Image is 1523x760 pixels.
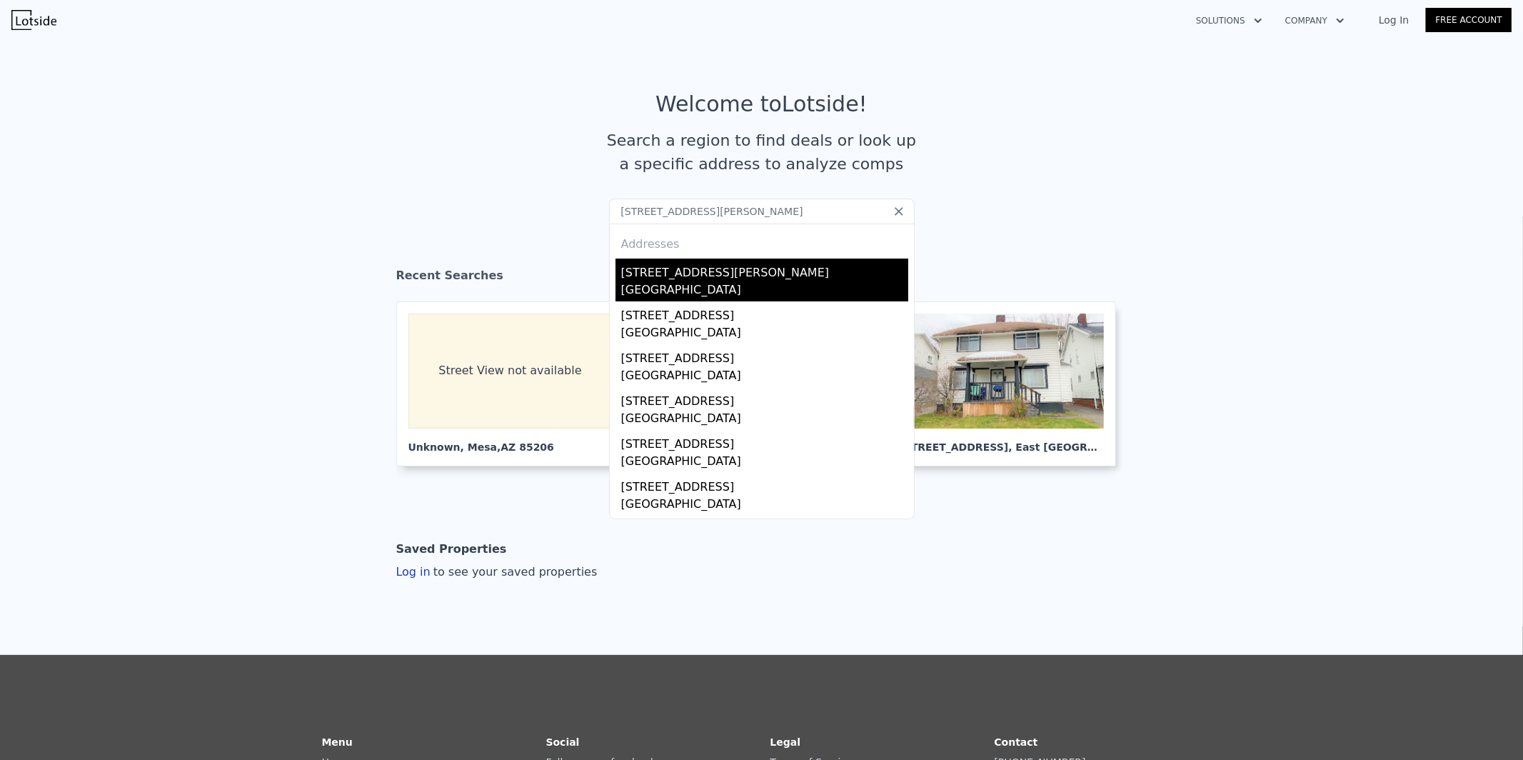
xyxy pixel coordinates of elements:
[1274,8,1356,34] button: Company
[546,736,580,748] strong: Social
[655,91,868,117] div: Welcome to Lotside !
[621,473,908,496] div: [STREET_ADDRESS]
[431,565,598,579] span: to see your saved properties
[621,281,908,301] div: [GEOGRAPHIC_DATA]
[621,496,908,516] div: [GEOGRAPHIC_DATA]
[602,129,922,176] div: Search a region to find deals or look up a specific address to analyze comps
[1362,13,1426,27] a: Log In
[396,301,636,466] a: Street View not available Unknown, Mesa,AZ 85206
[621,324,908,344] div: [GEOGRAPHIC_DATA]
[621,410,908,430] div: [GEOGRAPHIC_DATA]
[396,256,1127,301] div: Recent Searches
[621,301,908,324] div: [STREET_ADDRESS]
[396,535,507,564] div: Saved Properties
[621,387,908,410] div: [STREET_ADDRESS]
[900,429,1104,454] div: [STREET_ADDRESS] , East [GEOGRAPHIC_DATA]
[11,10,56,30] img: Lotside
[609,199,915,224] input: Search an address or region...
[615,224,908,259] div: Addresses
[621,516,908,539] div: [STREET_ADDRESS]
[621,430,908,453] div: [STREET_ADDRESS]
[995,736,1038,748] strong: Contact
[621,453,908,473] div: [GEOGRAPHIC_DATA]
[888,301,1127,466] a: [STREET_ADDRESS], East [GEOGRAPHIC_DATA]
[621,344,908,367] div: [STREET_ADDRESS]
[1185,8,1274,34] button: Solutions
[621,259,908,281] div: [STREET_ADDRESS][PERSON_NAME]
[497,441,554,453] span: , AZ 85206
[770,736,801,748] strong: Legal
[621,367,908,387] div: [GEOGRAPHIC_DATA]
[408,429,613,454] div: Unknown , Mesa
[1426,8,1512,32] a: Free Account
[396,564,598,581] div: Log in
[408,314,613,429] div: Street View not available
[322,736,353,748] strong: Menu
